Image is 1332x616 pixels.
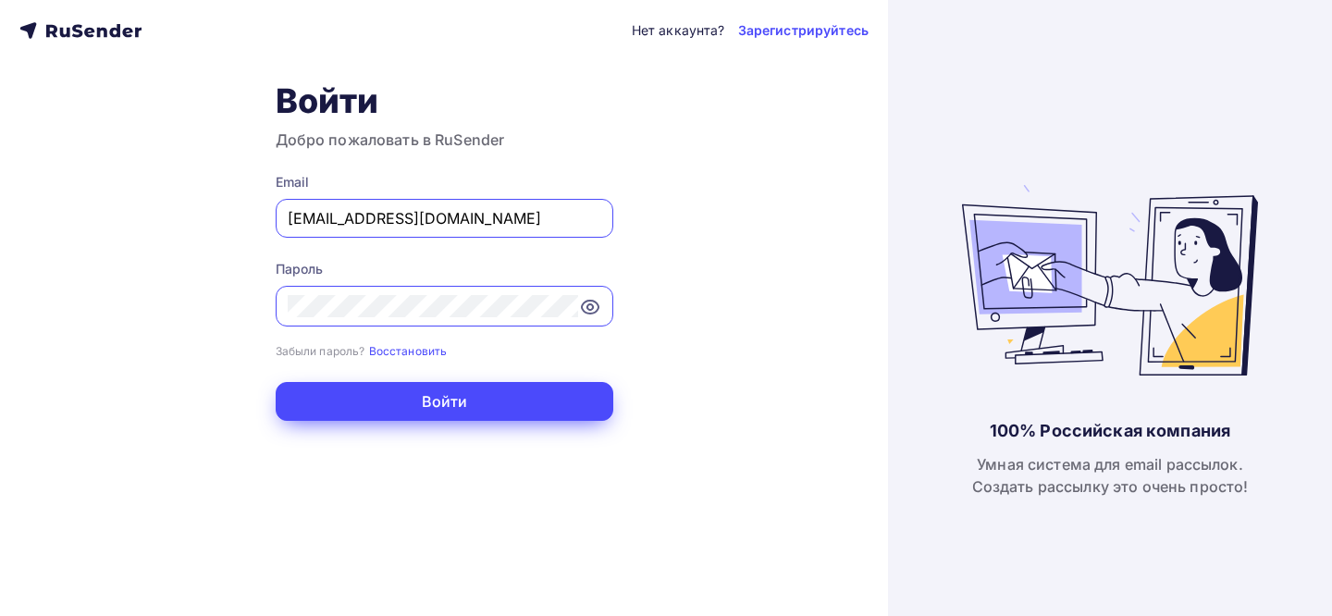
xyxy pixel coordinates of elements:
[276,382,613,421] button: Войти
[276,260,613,278] div: Пароль
[369,344,448,358] small: Восстановить
[276,80,613,121] h1: Войти
[972,453,1249,498] div: Умная система для email рассылок. Создать рассылку это очень просто!
[632,21,725,40] div: Нет аккаунта?
[369,342,448,358] a: Восстановить
[990,420,1230,442] div: 100% Российская компания
[288,207,601,229] input: Укажите свой email
[276,344,365,358] small: Забыли пароль?
[276,173,613,191] div: Email
[738,21,869,40] a: Зарегистрируйтесь
[276,129,613,151] h3: Добро пожаловать в RuSender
